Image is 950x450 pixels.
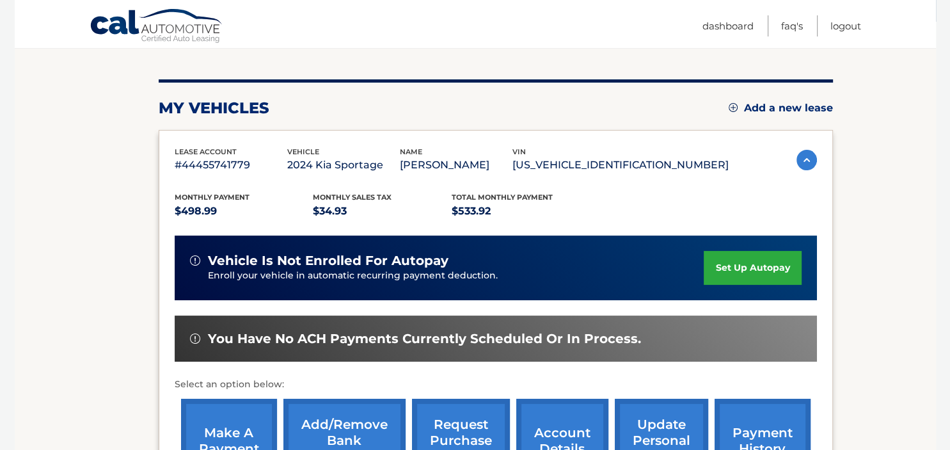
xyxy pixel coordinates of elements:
[400,147,422,156] span: name
[512,147,526,156] span: vin
[704,251,801,285] a: set up autopay
[781,15,803,36] a: FAQ's
[287,156,400,174] p: 2024 Kia Sportage
[175,147,237,156] span: lease account
[796,150,817,170] img: accordion-active.svg
[190,255,200,266] img: alert-white.svg
[452,202,590,220] p: $533.92
[702,15,754,36] a: Dashboard
[400,156,512,174] p: [PERSON_NAME]
[208,269,704,283] p: Enroll your vehicle in automatic recurring payment deduction.
[313,202,452,220] p: $34.93
[159,99,269,118] h2: my vehicles
[830,15,861,36] a: Logout
[452,193,553,202] span: Total Monthly Payment
[90,8,224,45] a: Cal Automotive
[208,331,641,347] span: You have no ACH payments currently scheduled or in process.
[287,147,319,156] span: vehicle
[175,202,313,220] p: $498.99
[190,333,200,344] img: alert-white.svg
[313,193,392,202] span: Monthly sales Tax
[175,156,287,174] p: #44455741779
[512,156,729,174] p: [US_VEHICLE_IDENTIFICATION_NUMBER]
[175,193,249,202] span: Monthly Payment
[729,102,833,115] a: Add a new lease
[175,377,817,392] p: Select an option below:
[208,253,448,269] span: vehicle is not enrolled for autopay
[729,103,738,112] img: add.svg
